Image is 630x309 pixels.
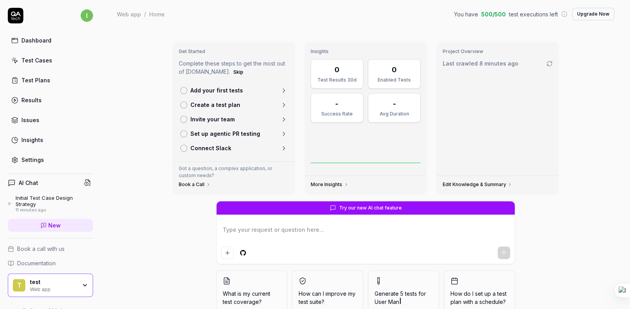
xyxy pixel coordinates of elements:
div: Home [149,10,165,18]
p: Create a test plan [190,101,240,109]
span: test executions left [509,10,558,18]
h3: Insights [311,48,421,55]
span: New [48,221,61,229]
a: More Insights [311,181,348,188]
span: 500 / 500 [481,10,506,18]
button: i [81,8,93,23]
a: Dashboard [8,33,93,48]
div: - [335,98,338,109]
time: 8 minutes ago [479,60,518,67]
div: test [30,279,77,286]
span: Generate 5 tests for [375,289,433,306]
div: Initial Test Case Design Strategy [16,195,93,208]
span: Documentation [17,259,56,267]
span: Last crawled [442,59,518,67]
div: Avg Duration [373,110,415,117]
a: Connect Slack [177,141,290,155]
button: ttestWeb app [8,273,93,297]
a: Results [8,92,93,108]
span: Book a call with us [17,245,65,253]
span: What is my current test coverage? [223,289,281,306]
a: Edit Knowledge & Summary [442,181,512,188]
div: Insights [21,136,43,144]
div: - [393,98,396,109]
a: Insights [8,132,93,147]
span: How do I set up a test plan with a schedule? [451,289,509,306]
a: Issues [8,112,93,128]
a: Test Plans [8,73,93,88]
div: / [144,10,146,18]
a: Book a Call [179,181,211,188]
span: You have [454,10,478,18]
div: 0 [334,64,340,75]
button: Add attachment [221,247,234,259]
span: User Man [375,298,399,305]
h3: Get Started [179,48,289,55]
p: Got a question, a complex application, or custom needs? [179,165,289,179]
div: 11 minutes ago [16,208,93,213]
p: Complete these steps to get the most out of [DOMAIN_NAME]. [179,59,289,77]
span: i [81,9,93,22]
div: 0 [392,64,397,75]
button: Upgrade Now [572,8,614,20]
a: Add your first tests [177,83,290,98]
h3: Project Overview [442,48,553,55]
div: Web app [30,286,77,292]
a: Initial Test Case Design Strategy11 minutes ago [8,195,93,213]
div: Issues [21,116,39,124]
span: t [13,279,25,291]
a: New [8,219,93,232]
p: Set up agentic PR testing [190,130,260,138]
p: Add your first tests [190,86,243,94]
a: Set up agentic PR testing [177,126,290,141]
a: Go to crawling settings [546,60,553,67]
a: Test Cases [8,53,93,68]
div: Web app [117,10,141,18]
p: Connect Slack [190,144,231,152]
div: Success Rate [316,110,358,117]
p: Invite your team [190,115,235,123]
a: Invite your team [177,112,290,126]
button: Skip [232,67,245,77]
div: Test Plans [21,76,50,84]
a: Book a call with us [8,245,93,253]
h4: AI Chat [19,179,38,187]
div: Dashboard [21,36,51,44]
span: How can I improve my test suite? [299,289,357,306]
a: Documentation [8,259,93,267]
div: Test Results 30d [316,76,358,83]
div: Settings [21,156,44,164]
div: Enabled Tests [373,76,415,83]
div: Test Cases [21,56,52,64]
a: Create a test plan [177,98,290,112]
a: Settings [8,152,93,167]
span: Try our new AI chat feature [339,204,402,211]
div: Results [21,96,42,104]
